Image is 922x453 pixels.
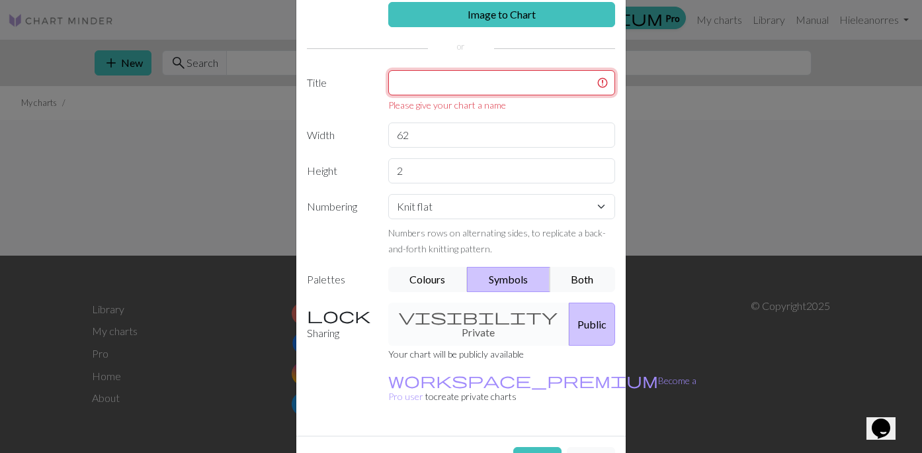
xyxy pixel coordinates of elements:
[388,348,524,360] small: Your chart will be publicly available
[388,371,658,389] span: workspace_premium
[299,123,380,148] label: Width
[866,400,909,440] iframe: chat widget
[299,70,380,112] label: Title
[299,158,380,183] label: Height
[550,267,616,292] button: Both
[467,267,550,292] button: Symbols
[388,2,616,27] a: Image to Chart
[388,227,606,254] small: Numbers rows on alternating sides, to replicate a back-and-forth knitting pattern.
[569,303,615,346] button: Public
[388,98,616,112] div: Please give your chart a name
[388,375,696,402] small: to create private charts
[388,267,468,292] button: Colours
[299,303,380,346] label: Sharing
[299,267,380,292] label: Palettes
[299,194,380,256] label: Numbering
[388,375,696,402] a: Become a Pro user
